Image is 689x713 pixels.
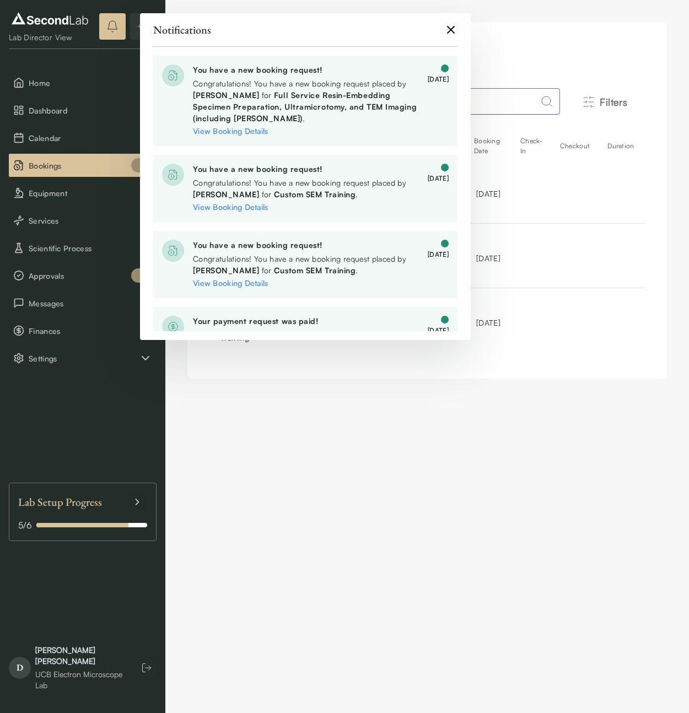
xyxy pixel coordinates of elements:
[274,190,356,199] span: Custom SEM Training
[551,133,599,159] th: Checkout
[193,90,417,123] span: Full Service Resin-Embedding Specimen Preparation, Ultramicrotomy, and TEM Imaging (including [PE...
[465,133,512,159] th: Booking Date
[9,154,157,177] li: Bookings
[29,77,152,89] span: Home
[29,298,152,309] span: Messages
[476,252,500,264] div: [DATE]
[29,132,152,144] span: Calendar
[444,23,457,36] svg: close
[193,190,259,199] span: [PERSON_NAME]
[193,316,419,327] h3: Your payment request was paid!
[9,10,91,28] img: logo
[9,99,157,122] button: Dashboard
[512,133,551,159] th: Check-In
[193,266,259,275] span: [PERSON_NAME]
[428,326,449,336] div: [DATE]
[193,202,268,212] a: View Booking Details
[193,253,419,276] div: Congratulations! You have a new booking request placed by for .
[153,22,211,37] h6: Notifications
[274,266,356,275] span: Custom SEM Training
[193,240,419,251] h3: You have a new booking request!
[9,71,157,94] button: Home
[9,126,157,149] button: Calendar
[131,268,152,283] div: 1
[193,78,419,124] div: Congratulations! You have a new booking request placed by for .
[29,242,152,254] span: Scientific Process
[29,187,152,199] span: Equipment
[9,347,157,370] button: Settings
[600,94,627,110] span: Filters
[9,236,157,260] button: Scientific Process
[131,158,152,172] div: 1
[193,126,268,136] a: View Booking Details
[599,133,643,159] th: Duration
[428,74,449,84] div: [DATE]
[193,164,419,175] h3: You have a new booking request!
[193,278,268,288] a: View Booking Details
[428,250,449,260] div: [DATE]
[99,13,126,40] button: notifications
[29,325,152,337] span: Finances
[29,105,152,116] span: Dashboard
[193,177,419,200] div: Congratulations! You have a new booking request placed by for .
[564,90,645,114] button: Filters
[29,160,152,171] span: Bookings
[130,13,157,40] button: Expand/Collapse sidebar
[428,174,449,183] div: [DATE]
[9,291,157,315] button: Messages
[9,154,157,177] button: Bookings 1 pending
[193,90,259,100] span: [PERSON_NAME]
[29,215,152,226] span: Services
[193,329,419,364] div: Your payment request for booking for was paid by . You can view the details below.
[9,209,157,232] button: Services
[643,133,686,159] th: Amount Paid
[476,317,500,328] div: [DATE]
[9,347,157,370] div: Settings sub items
[29,353,139,364] span: Settings
[9,264,157,287] button: Approvals
[29,270,152,282] span: Approvals
[9,32,91,43] div: Lab Director View
[9,181,157,204] button: Equipment
[193,64,419,75] h3: You have a new booking request!
[317,330,378,339] span: # CH78DU99HB
[9,319,157,342] button: Finances
[476,188,500,199] div: [DATE]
